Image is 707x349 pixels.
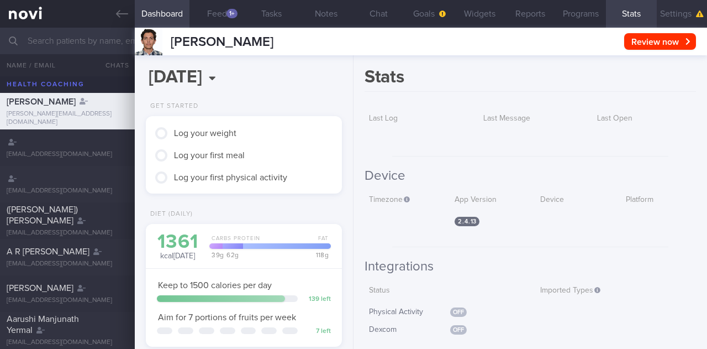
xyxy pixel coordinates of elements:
[365,258,696,275] h2: Integrations
[303,295,331,304] div: 139 left
[369,325,439,335] div: Dexcom
[229,235,261,249] div: Protein
[7,315,79,335] span: Aarushi Manjunath Yermal
[365,66,696,92] h1: Stats
[158,281,272,290] span: Keep to 1500 calories per day
[369,114,463,124] label: Last Log
[7,229,128,237] div: [EMAIL_ADDRESS][DOMAIN_NAME]
[206,235,233,249] div: Carbs
[626,195,692,205] label: Platform
[455,217,479,226] span: 2 4 13
[171,35,273,49] span: [PERSON_NAME]
[206,252,222,258] div: 39 g
[369,196,410,204] span: Timezone
[7,97,76,106] span: [PERSON_NAME]
[7,296,128,305] div: [EMAIL_ADDRESS][DOMAIN_NAME]
[7,338,128,347] div: [EMAIL_ADDRESS][DOMAIN_NAME]
[369,308,439,317] div: Physical Activity
[7,260,128,268] div: [EMAIL_ADDRESS][DOMAIN_NAME]
[455,195,520,205] label: App Version
[462,218,464,225] span: .
[240,252,331,258] div: 118 g
[483,114,578,124] label: Last Message
[365,168,696,184] h2: Device
[7,187,128,195] div: [EMAIL_ADDRESS][DOMAIN_NAME]
[468,218,470,225] span: .
[7,284,73,293] span: [PERSON_NAME]
[157,232,198,252] div: 1361
[303,327,331,336] div: 7 left
[91,54,135,76] button: Chats
[226,9,238,18] div: 1+
[7,205,78,225] span: ([PERSON_NAME]) [PERSON_NAME]
[450,308,467,317] span: Off
[157,232,198,262] div: kcal [DATE]
[7,110,128,127] div: [PERSON_NAME][EMAIL_ADDRESS][DOMAIN_NAME]
[258,235,331,249] div: Fat
[450,325,467,335] span: Off
[369,286,520,296] label: Status
[7,247,89,256] span: A R [PERSON_NAME]
[540,287,600,294] span: Imported Types
[158,313,296,322] span: Aim for 7 portions of fruits per week
[146,102,198,111] div: Get Started
[624,33,696,50] button: Review now
[219,252,243,258] div: 62 g
[540,195,606,205] label: Device
[7,150,128,159] div: [EMAIL_ADDRESS][DOMAIN_NAME]
[597,114,692,124] label: Last Open
[146,210,193,218] div: Diet (Daily)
